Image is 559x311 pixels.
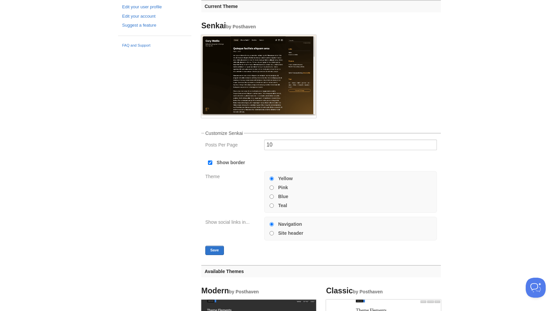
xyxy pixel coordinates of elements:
[201,22,316,30] h4: Senkai
[201,35,316,116] img: Screenshot
[226,24,256,29] small: by Posthaven
[353,289,383,294] small: by Posthaven
[205,246,224,255] button: Save
[122,43,187,49] a: FAQ and Support
[205,220,260,226] label: Show social links in...
[229,289,259,294] small: by Posthaven
[526,278,546,298] iframe: Help Scout Beacon - Open
[205,174,260,180] label: Theme
[201,265,441,277] h3: Available Themes
[122,13,187,20] a: Edit your account
[201,287,316,295] h4: Modern
[205,143,260,149] label: Posts Per Page
[122,4,187,11] a: Edit your user profile
[278,176,293,181] label: Yellow
[217,160,245,165] label: Show border
[204,131,244,136] legend: Customize Senkai
[278,231,303,235] label: Site header
[326,287,441,295] h4: Classic
[278,185,288,190] label: Pink
[122,22,187,29] a: Suggest a feature
[278,222,302,226] label: Navigation
[278,194,288,199] label: Blue
[278,203,287,208] label: Teal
